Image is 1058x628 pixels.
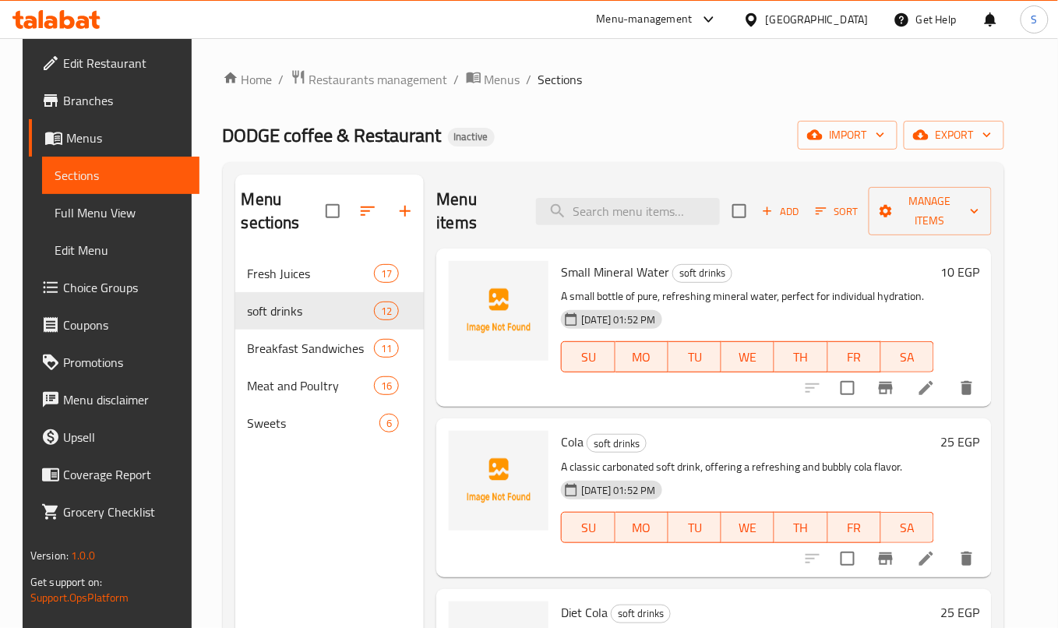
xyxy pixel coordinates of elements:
[831,372,864,404] span: Select to update
[248,414,380,432] span: Sweets
[29,344,199,381] a: Promotions
[881,192,979,231] span: Manage items
[63,54,187,72] span: Edit Restaurant
[448,130,495,143] span: Inactive
[379,414,399,432] div: items
[917,379,936,397] a: Edit menu item
[42,231,199,269] a: Edit Menu
[806,199,869,224] span: Sort items
[887,346,928,369] span: SA
[721,512,774,543] button: WE
[568,346,608,369] span: SU
[774,512,827,543] button: TH
[798,121,898,150] button: import
[675,517,715,539] span: TU
[587,434,647,453] div: soft drinks
[248,376,375,395] div: Meat and Poultry
[29,306,199,344] a: Coupons
[29,269,199,306] a: Choice Groups
[248,339,375,358] span: Breakfast Sandwiches
[349,192,386,230] span: Sort sections
[235,255,425,292] div: Fresh Juices17
[561,457,934,477] p: A classic carbonated soft drink, offering a refreshing and bubbly cola flavor.
[29,44,199,82] a: Edit Restaurant
[575,483,661,498] span: [DATE] 01:52 PM
[248,264,375,283] span: Fresh Juices
[63,503,187,521] span: Grocery Checklist
[316,195,349,228] span: Select all sections
[561,341,615,372] button: SU
[466,69,520,90] a: Menus
[538,70,583,89] span: Sections
[29,456,199,493] a: Coverage Report
[721,341,774,372] button: WE
[828,341,881,372] button: FR
[668,341,721,372] button: TU
[30,545,69,566] span: Version:
[375,379,398,393] span: 16
[622,517,662,539] span: MO
[63,465,187,484] span: Coverage Report
[881,512,934,543] button: SA
[375,266,398,281] span: 17
[756,199,806,224] span: Add item
[948,540,986,577] button: delete
[449,431,548,531] img: Cola
[63,353,187,372] span: Promotions
[29,493,199,531] a: Grocery Checklist
[375,304,398,319] span: 12
[831,542,864,575] span: Select to update
[527,70,532,89] li: /
[449,261,548,361] img: Small Mineral Water
[29,82,199,119] a: Branches
[887,517,928,539] span: SA
[235,330,425,367] div: Breakfast Sandwiches11
[810,125,885,145] span: import
[374,264,399,283] div: items
[561,512,615,543] button: SU
[63,91,187,110] span: Branches
[454,70,460,89] li: /
[63,316,187,334] span: Coupons
[380,416,398,431] span: 6
[63,278,187,297] span: Choice Groups
[29,418,199,456] a: Upsell
[485,70,520,89] span: Menus
[828,512,881,543] button: FR
[223,70,273,89] a: Home
[235,367,425,404] div: Meat and Poultry16
[561,430,584,453] span: Cola
[42,194,199,231] a: Full Menu View
[728,517,768,539] span: WE
[223,69,1005,90] nav: breadcrumb
[611,605,671,623] div: soft drinks
[869,187,992,235] button: Manage items
[29,381,199,418] a: Menu disclaimer
[30,587,129,608] a: Support.OpsPlatform
[561,260,669,284] span: Small Mineral Water
[1032,11,1038,28] span: S
[42,157,199,194] a: Sections
[55,241,187,259] span: Edit Menu
[816,203,859,221] span: Sort
[223,118,442,153] span: DODGE coffee & Restaurant
[916,125,992,145] span: export
[375,341,398,356] span: 11
[568,517,608,539] span: SU
[235,249,425,448] nav: Menu sections
[436,188,517,235] h2: Menu items
[760,203,802,221] span: Add
[448,128,495,146] div: Inactive
[235,404,425,442] div: Sweets6
[917,549,936,568] a: Edit menu item
[575,312,661,327] span: [DATE] 01:52 PM
[756,199,806,224] button: Add
[881,341,934,372] button: SA
[29,119,199,157] a: Menus
[834,346,875,369] span: FR
[728,346,768,369] span: WE
[615,341,668,372] button: MO
[940,431,979,453] h6: 25 EGP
